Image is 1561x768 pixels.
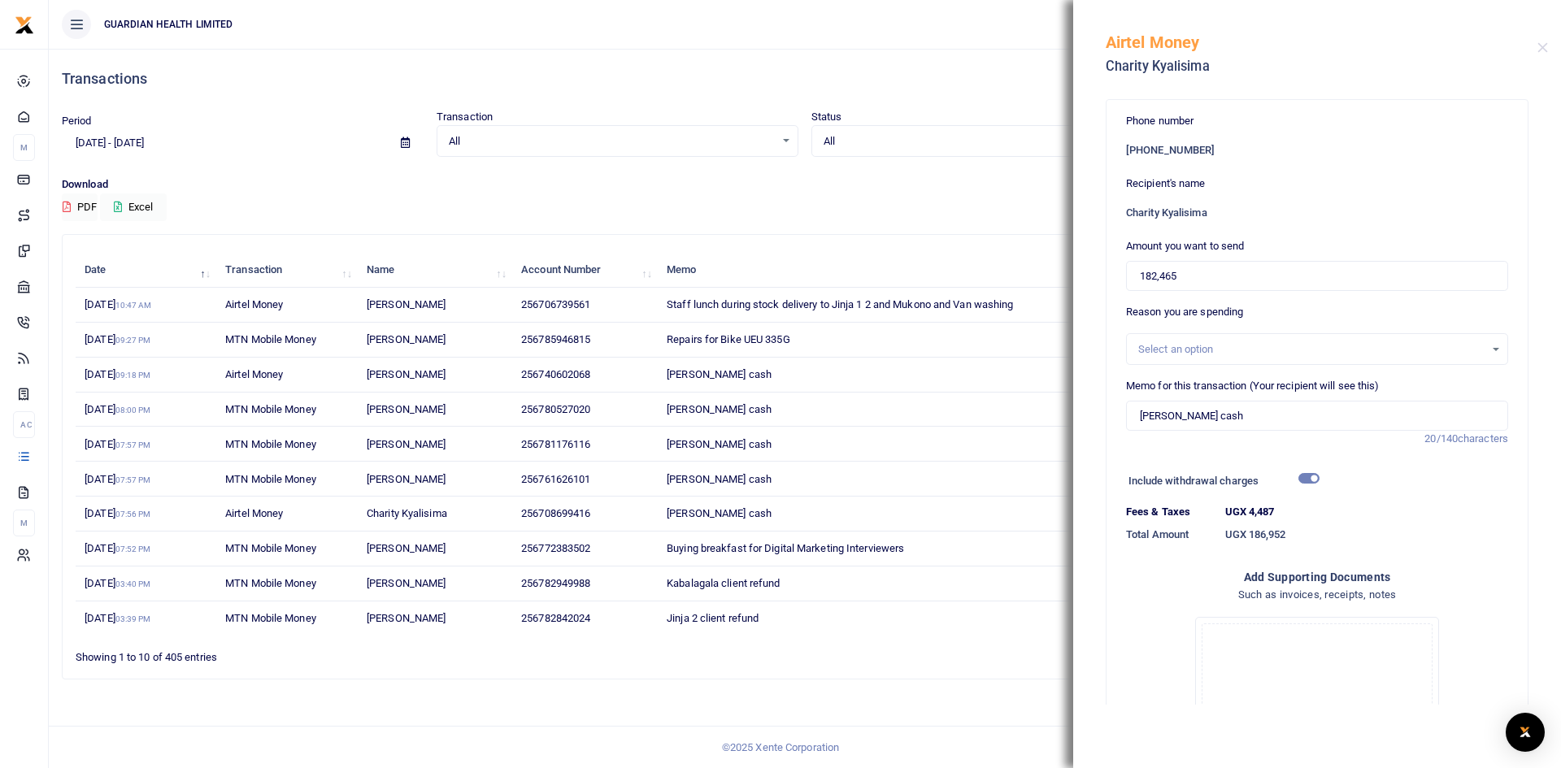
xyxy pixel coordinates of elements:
[658,253,1130,288] th: Memo: activate to sort column ascending
[824,133,1150,150] span: All
[367,298,446,310] span: [PERSON_NAME]
[85,438,150,450] span: [DATE]
[521,438,590,450] span: 256781176116
[1126,401,1508,432] input: Enter Reason
[521,368,590,380] span: 256740602068
[1138,341,1485,358] div: Select an option
[521,507,590,519] span: 256708699416
[1126,586,1508,604] h4: Such as invoices, receipts, notes
[1120,504,1219,520] dt: Fees & Taxes
[115,336,151,345] small: 09:27 PM
[367,403,446,415] span: [PERSON_NAME]
[225,612,316,624] span: MTN Mobile Money
[667,368,772,380] span: [PERSON_NAME] cash
[358,253,512,288] th: Name: activate to sort column ascending
[367,473,446,485] span: [PERSON_NAME]
[62,113,92,129] label: Period
[1126,206,1508,219] h6: Charity Kyalisima
[367,577,446,589] span: [PERSON_NAME]
[225,577,316,589] span: MTN Mobile Money
[437,109,493,125] label: Transaction
[1424,432,1458,445] span: 20/140
[216,253,358,288] th: Transaction: activate to sort column ascending
[1458,432,1508,445] span: characters
[115,545,151,553] small: 07:52 PM
[1128,475,1312,488] h6: Include withdrawal charges
[1126,238,1244,254] label: Amount you want to send
[13,411,35,438] li: Ac
[1225,504,1275,520] label: UGX 4,487
[85,368,150,380] span: [DATE]
[85,403,150,415] span: [DATE]
[1126,261,1508,292] input: UGX
[1106,59,1537,75] h5: Charity Kyalisima
[225,368,283,380] span: Airtel Money
[115,301,152,310] small: 10:47 AM
[367,333,446,345] span: [PERSON_NAME]
[98,17,239,32] span: GUARDIAN HEALTH LIMITED
[225,333,316,345] span: MTN Mobile Money
[1126,568,1508,586] h4: Add supporting Documents
[115,579,151,588] small: 03:40 PM
[62,193,98,221] button: PDF
[367,368,446,380] span: [PERSON_NAME]
[367,612,446,624] span: [PERSON_NAME]
[367,542,446,554] span: [PERSON_NAME]
[367,507,447,519] span: Charity Kyalisima
[667,507,772,519] span: [PERSON_NAME] cash
[225,438,316,450] span: MTN Mobile Money
[367,438,446,450] span: [PERSON_NAME]
[13,510,35,536] li: M
[667,438,772,450] span: [PERSON_NAME] cash
[76,640,677,666] div: Showing 1 to 10 of 405 entries
[85,577,150,589] span: [DATE]
[115,614,151,623] small: 03:39 PM
[115,371,151,380] small: 09:18 PM
[62,176,1548,193] p: Download
[85,333,150,345] span: [DATE]
[1126,176,1206,192] label: Recipient's name
[85,612,150,624] span: [DATE]
[667,333,790,345] span: Repairs for Bike UEU 335G
[1225,528,1509,541] h6: UGX 186,952
[449,133,775,150] span: All
[521,612,590,624] span: 256782842024
[667,298,1013,310] span: Staff lunch during stock delivery to Jinja 1 2 and Mukono and Van washing
[667,542,904,554] span: Buying breakfast for Digital Marketing Interviewers
[62,129,388,157] input: select period
[100,193,167,221] button: Excel
[225,298,283,310] span: Airtel Money
[115,475,151,484] small: 07:57 PM
[1126,113,1194,129] label: Phone number
[667,473,772,485] span: [PERSON_NAME] cash
[225,403,316,415] span: MTN Mobile Money
[1506,713,1545,752] div: Open Intercom Messenger
[1126,378,1380,394] label: Memo for this transaction (Your recipient will see this)
[62,70,1548,88] h4: Transactions
[85,542,150,554] span: [DATE]
[667,577,780,589] span: Kabalagala client refund
[521,333,590,345] span: 256785946815
[115,440,151,449] small: 07:57 PM
[521,403,590,415] span: 256780527020
[1106,33,1537,52] h5: Airtel Money
[225,473,316,485] span: MTN Mobile Money
[1126,528,1212,541] h6: Total Amount
[225,542,316,554] span: MTN Mobile Money
[76,253,216,288] th: Date: activate to sort column descending
[85,298,151,310] span: [DATE]
[521,298,590,310] span: 256706739561
[115,510,151,519] small: 07:56 PM
[811,109,842,125] label: Status
[1537,42,1548,53] button: Close
[115,406,151,414] small: 08:00 PM
[225,507,283,519] span: Airtel Money
[15,15,34,35] img: logo-small
[521,577,590,589] span: 256782949988
[1126,304,1243,320] label: Reason you are spending
[521,542,590,554] span: 256772383502
[85,507,150,519] span: [DATE]
[512,253,658,288] th: Account Number: activate to sort column ascending
[85,473,150,485] span: [DATE]
[13,134,35,161] li: M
